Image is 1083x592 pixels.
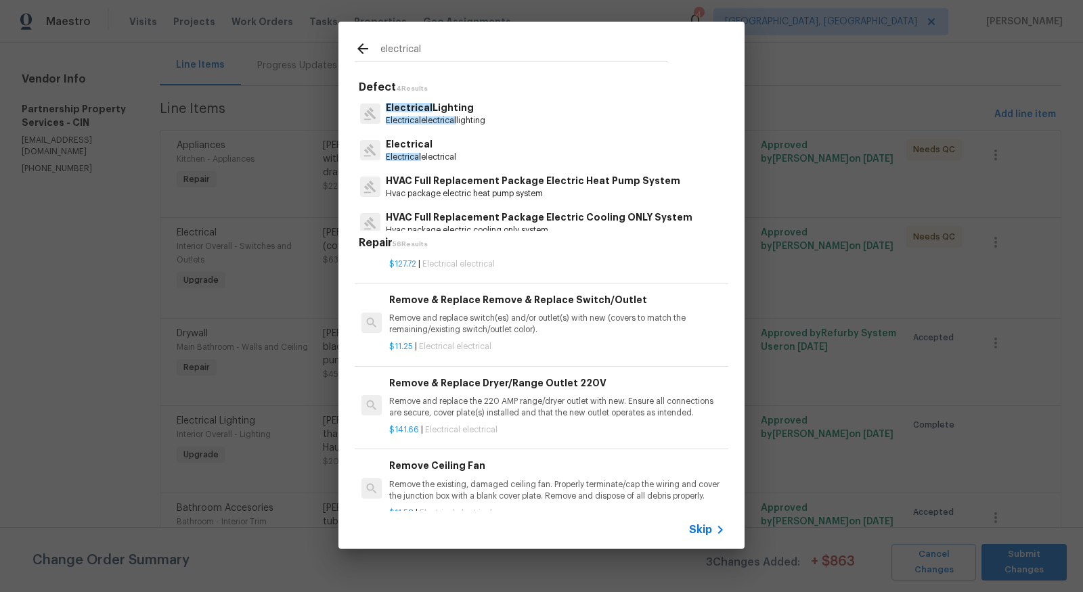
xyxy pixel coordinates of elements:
span: Electrical [386,103,433,112]
input: Search issues or repairs [380,41,667,61]
p: electrical [386,152,456,163]
span: Electrical [386,153,421,161]
p: | [389,507,725,519]
p: Electrical [386,137,456,152]
span: Skip [689,523,712,537]
p: Remove the existing, damaged ceiling fan. Properly terminate/cap the wiring and cover the junctio... [389,479,725,502]
h6: Remove & Replace Dryer/Range Outlet 220V [389,375,725,390]
p: Remove and replace switch(es) and/or outlet(s) with new (covers to match the remaining/existing s... [389,313,725,336]
p: Hvac package electric cooling only system [386,225,692,236]
span: Electrical electrical [420,509,492,517]
span: Electrical electrical [419,342,491,350]
span: 4 Results [396,85,428,92]
p: HVAC Full Replacement Package Electric Cooling ONLY System [386,210,692,225]
p: | [389,258,725,270]
span: 56 Results [393,241,428,248]
span: $11.25 [389,342,413,350]
p: lighting [386,115,485,127]
p: Hvac package electric heat pump system [386,188,680,200]
span: Electrical electrical [422,260,495,268]
p: Lighting [386,101,485,115]
span: Electrical electrical [425,426,498,434]
p: | [389,424,725,436]
span: $127.72 [389,260,416,268]
p: | [389,341,725,352]
h6: Remove & Replace Remove & Replace Switch/Outlet [389,292,725,307]
span: $11.58 [389,509,414,517]
p: HVAC Full Replacement Package Electric Heat Pump System [386,174,680,188]
p: Remove and replace the 220 AMP range/dryer outlet with new. Ensure all connections are secure, co... [389,396,725,419]
span: electrical [421,116,456,124]
span: $141.66 [389,426,419,434]
h6: Remove Ceiling Fan [389,458,725,473]
h5: Repair [359,236,728,250]
h5: Defect [359,81,728,95]
span: Electrical [386,116,421,124]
